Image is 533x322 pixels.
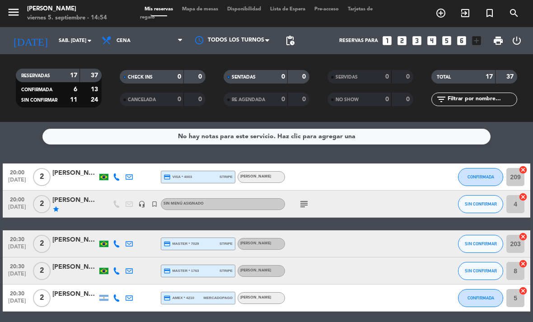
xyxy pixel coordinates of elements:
span: CONFIRMADA [468,295,494,300]
span: Reserva especial [477,5,502,21]
strong: 0 [406,96,411,103]
span: RESERVAR MESA [429,5,453,21]
span: 2 [33,195,51,213]
i: looks_two [396,35,408,47]
span: Mapa de mesas [178,7,223,12]
div: [PERSON_NAME] [52,289,98,299]
span: pending_actions [285,35,295,46]
strong: 0 [281,74,285,80]
span: 2 [33,289,51,307]
i: cancel [519,165,528,174]
span: print [493,35,504,46]
div: [PERSON_NAME] [52,168,98,178]
span: [PERSON_NAME] [240,296,271,299]
span: SIN CONFIRMAR [465,201,497,206]
strong: 0 [302,74,308,80]
strong: 0 [406,74,411,80]
span: SIN CONFIRMAR [465,241,497,246]
i: credit_card [164,267,171,275]
span: [DATE] [6,244,28,254]
span: WALK IN [453,5,477,21]
div: [PERSON_NAME] [52,235,98,245]
i: cancel [519,286,528,295]
span: SIN CONFIRMAR [465,268,497,273]
div: [PERSON_NAME] [27,5,107,14]
button: menu [7,5,20,22]
i: looks_4 [426,35,438,47]
strong: 0 [178,74,181,80]
span: Disponibilidad [223,7,266,12]
i: cancel [519,192,528,201]
span: RESERVADAS [21,74,50,78]
span: SIN CONFIRMAR [21,98,57,103]
span: stripe [220,174,233,180]
span: 20:30 [6,233,28,244]
strong: 0 [178,96,181,103]
span: NO SHOW [336,98,359,102]
button: SIN CONFIRMAR [458,235,503,253]
span: Reservas para [339,38,378,44]
i: looks_one [381,35,393,47]
span: 20:30 [6,288,28,298]
span: Lista de Espera [266,7,310,12]
span: [PERSON_NAME] [240,242,271,245]
i: turned_in_not [151,201,158,208]
strong: 13 [91,86,100,93]
span: Mis reservas [140,7,178,12]
span: master * 1763 [164,267,199,275]
span: RE AGENDADA [232,98,265,102]
span: stripe [220,268,233,274]
span: SENTADAS [232,75,256,79]
button: SIN CONFIRMAR [458,195,503,213]
span: CANCELADA [128,98,156,102]
span: 2 [33,262,51,280]
i: arrow_drop_down [84,35,95,46]
span: amex * 4210 [164,294,194,302]
strong: 6 [74,86,77,93]
span: TOTAL [437,75,451,79]
span: [PERSON_NAME] [240,269,271,272]
strong: 17 [486,74,493,80]
i: add_circle_outline [435,8,446,19]
span: Pre-acceso [310,7,343,12]
span: [DATE] [6,177,28,187]
span: BUSCAR [502,5,526,21]
span: Cena [117,38,131,44]
div: viernes 5. septiembre - 14:54 [27,14,107,23]
span: Sin menú asignado [164,202,204,205]
span: SERVIDAS [336,75,358,79]
span: 20:00 [6,167,28,177]
div: [PERSON_NAME] [PERSON_NAME] [PERSON_NAME] [52,195,98,205]
button: CONFIRMADA [458,289,503,307]
strong: 37 [91,72,100,79]
span: 20:30 [6,261,28,271]
span: [DATE] [6,298,28,308]
i: cancel [519,259,528,268]
strong: 0 [198,96,204,103]
i: search [509,8,519,19]
span: mercadopago [204,295,233,301]
span: 20:00 [6,194,28,204]
span: stripe [220,241,233,247]
strong: 37 [506,74,515,80]
i: menu [7,5,20,19]
strong: 0 [385,96,389,103]
i: looks_3 [411,35,423,47]
strong: 24 [91,97,100,103]
i: credit_card [164,294,171,302]
strong: 17 [70,72,77,79]
i: exit_to_app [460,8,471,19]
strong: 0 [385,74,389,80]
i: turned_in_not [484,8,495,19]
span: 2 [33,168,51,186]
span: master * 7029 [164,240,199,247]
div: LOG OUT [508,27,526,54]
button: CONFIRMADA [458,168,503,186]
strong: 0 [281,96,285,103]
i: credit_card [164,173,171,181]
span: [PERSON_NAME] [240,175,271,178]
div: [PERSON_NAME] DOS [PERSON_NAME] [52,262,98,272]
i: add_box [471,35,482,47]
i: headset_mic [138,201,145,208]
span: CONFIRMADA [21,88,52,92]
